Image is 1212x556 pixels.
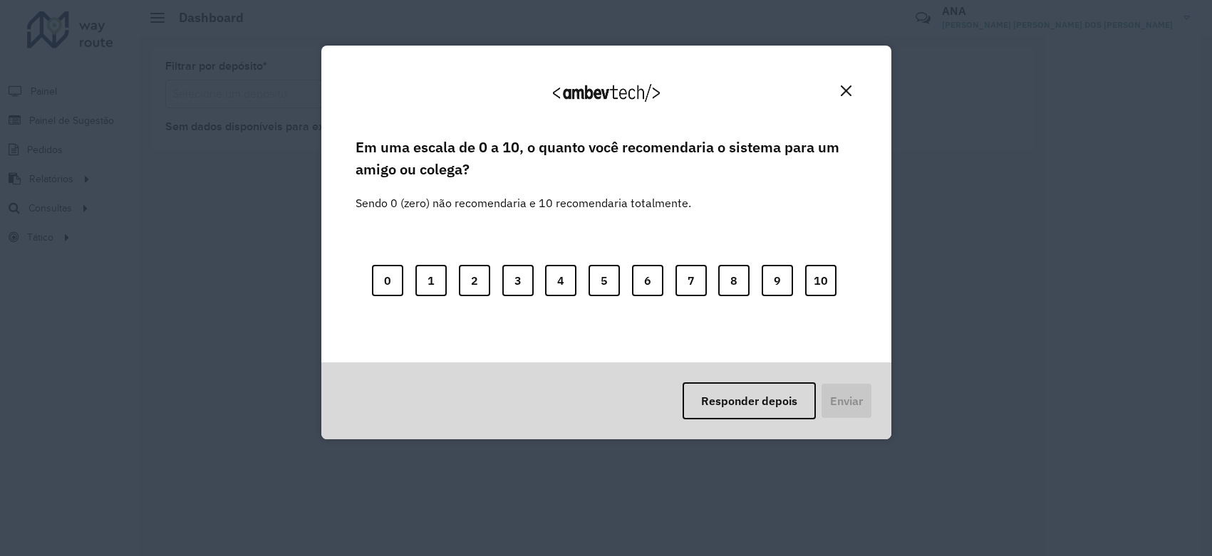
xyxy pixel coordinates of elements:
[632,265,663,296] button: 6
[589,265,620,296] button: 5
[675,265,707,296] button: 7
[459,265,490,296] button: 2
[372,265,403,296] button: 0
[502,265,534,296] button: 3
[718,265,750,296] button: 8
[805,265,837,296] button: 10
[841,85,851,96] img: Close
[683,382,816,419] button: Responder depois
[553,84,660,102] img: Logo Ambevtech
[762,265,793,296] button: 9
[545,265,576,296] button: 4
[415,265,447,296] button: 1
[835,80,857,102] button: Close
[356,177,691,211] label: Sendo 0 (zero) não recomendaria e 10 recomendaria totalmente.
[356,137,857,180] label: Em uma escala de 0 a 10, o quanto você recomendaria o sistema para um amigo ou colega?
